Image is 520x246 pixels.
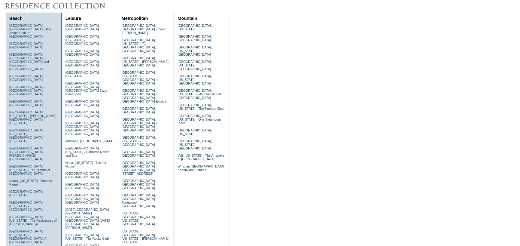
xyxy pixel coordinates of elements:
[121,24,165,35] a: [GEOGRAPHIC_DATA], [GEOGRAPHIC_DATA] - Casa [PERSON_NAME]
[65,193,101,204] a: [GEOGRAPHIC_DATA], [GEOGRAPHIC_DATA] - [GEOGRAPHIC_DATA]
[121,193,157,208] a: [GEOGRAPHIC_DATA], [GEOGRAPHIC_DATA] - Rosewood [GEOGRAPHIC_DATA]
[9,215,57,226] a: [GEOGRAPHIC_DATA], [US_STATE] - The Residences of [PERSON_NAME]'a
[65,71,100,78] a: [GEOGRAPHIC_DATA], [US_STATE]
[65,100,100,107] a: [GEOGRAPHIC_DATA], [GEOGRAPHIC_DATA]
[9,24,51,38] a: [GEOGRAPHIC_DATA], [GEOGRAPHIC_DATA] - The Abaco Club on [GEOGRAPHIC_DATA]
[121,16,148,21] a: Metropolitan
[178,103,224,110] a: [GEOGRAPHIC_DATA], [US_STATE] - The Timbers Club
[121,150,156,157] a: [GEOGRAPHIC_DATA], [GEOGRAPHIC_DATA]
[65,81,107,96] a: [GEOGRAPHIC_DATA], [GEOGRAPHIC_DATA] - [GEOGRAPHIC_DATA] Cape Kidnappers
[65,208,110,229] a: [DATE][GEOGRAPHIC_DATA][PERSON_NAME], [GEOGRAPHIC_DATA] - [GEOGRAPHIC_DATA] [DATE][GEOGRAPHIC_DAT...
[9,128,44,143] a: [GEOGRAPHIC_DATA], [US_STATE] - [GEOGRAPHIC_DATA], [US_STATE]
[65,16,81,21] a: Leisure
[65,183,100,190] a: [GEOGRAPHIC_DATA], [GEOGRAPHIC_DATA]
[178,74,212,85] a: [GEOGRAPHIC_DATA], [US_STATE] - [GEOGRAPHIC_DATA]
[121,71,159,85] a: [GEOGRAPHIC_DATA], [US_STATE] - [GEOGRAPHIC_DATA] on [GEOGRAPHIC_DATA]
[65,146,110,157] a: [GEOGRAPHIC_DATA], [US_STATE] - Carneros Resort and Spa
[9,42,44,49] a: [GEOGRAPHIC_DATA], [GEOGRAPHIC_DATA]
[9,179,52,186] a: Kaua'i, [US_STATE] - Timbers Kaua'i
[178,35,212,42] a: [GEOGRAPHIC_DATA], [GEOGRAPHIC_DATA]
[9,85,44,96] a: [GEOGRAPHIC_DATA] - [GEOGRAPHIC_DATA] - [GEOGRAPHIC_DATA]
[9,110,56,125] a: [GEOGRAPHIC_DATA], [US_STATE] - [PERSON_NAME][GEOGRAPHIC_DATA], [US_STATE]
[65,161,106,168] a: Napa, [US_STATE] - The Ink House
[121,179,157,190] a: [GEOGRAPHIC_DATA], [GEOGRAPHIC_DATA] - [GEOGRAPHIC_DATA]
[65,24,100,31] a: [GEOGRAPHIC_DATA], [GEOGRAPHIC_DATA]
[178,154,224,161] a: Vail, [US_STATE] - The Arrabelle at [GEOGRAPHIC_DATA]
[9,190,44,197] a: [GEOGRAPHIC_DATA], [US_STATE]
[121,56,169,67] a: [GEOGRAPHIC_DATA], [US_STATE] - [PERSON_NAME][GEOGRAPHIC_DATA]
[9,100,44,107] a: [GEOGRAPHIC_DATA], [GEOGRAPHIC_DATA]
[121,107,156,114] a: [GEOGRAPHIC_DATA], [GEOGRAPHIC_DATA]
[178,128,212,136] a: [GEOGRAPHIC_DATA], [US_STATE]
[178,114,221,125] a: [GEOGRAPHIC_DATA], [US_STATE] - One Steamboat Place
[121,38,156,53] a: [GEOGRAPHIC_DATA], [US_STATE] - 71 [GEOGRAPHIC_DATA], [GEOGRAPHIC_DATA]
[121,229,169,244] a: [US_STATE][GEOGRAPHIC_DATA], [US_STATE] - [PERSON_NAME] [US_STATE]
[65,233,109,240] a: [GEOGRAPHIC_DATA], [US_STATE] - The Rocks Club
[178,45,212,56] a: [GEOGRAPHIC_DATA], [US_STATE] - [GEOGRAPHIC_DATA]
[9,165,50,175] a: [GEOGRAPHIC_DATA], [US_STATE] - The Islands of [GEOGRAPHIC_DATA]
[65,110,100,118] a: [GEOGRAPHIC_DATA], [GEOGRAPHIC_DATA]
[121,89,166,103] a: [GEOGRAPHIC_DATA], [GEOGRAPHIC_DATA] - [GEOGRAPHIC_DATA], [GEOGRAPHIC_DATA] Exotica
[65,35,100,45] a: [GEOGRAPHIC_DATA], [US_STATE] - [GEOGRAPHIC_DATA]
[9,201,44,211] a: [GEOGRAPHIC_DATA], [US_STATE] - [GEOGRAPHIC_DATA]
[9,16,23,21] a: Beach
[65,60,100,67] a: [GEOGRAPHIC_DATA], [GEOGRAPHIC_DATA]
[121,161,157,175] a: [GEOGRAPHIC_DATA], [GEOGRAPHIC_DATA] - [GEOGRAPHIC_DATA][STREET_ADDRESS]
[178,16,197,21] a: Mountain
[178,139,212,150] a: [GEOGRAPHIC_DATA], [US_STATE] - [GEOGRAPHIC_DATA]
[121,136,156,146] a: [GEOGRAPHIC_DATA], [US_STATE] - [GEOGRAPHIC_DATA]
[9,229,46,244] a: [GEOGRAPHIC_DATA], [US_STATE] - [GEOGRAPHIC_DATA], A [GEOGRAPHIC_DATA]
[9,146,44,161] a: [GEOGRAPHIC_DATA] - [GEOGRAPHIC_DATA][PERSON_NAME], [GEOGRAPHIC_DATA]
[65,172,100,179] a: [GEOGRAPHIC_DATA], [GEOGRAPHIC_DATA]
[65,121,101,136] a: [GEOGRAPHIC_DATA], [GEOGRAPHIC_DATA] - [GEOGRAPHIC_DATA] [GEOGRAPHIC_DATA]
[178,24,212,31] a: [GEOGRAPHIC_DATA], [US_STATE]
[121,211,156,226] a: [US_STATE][GEOGRAPHIC_DATA], [US_STATE][GEOGRAPHIC_DATA]
[9,53,49,71] a: [GEOGRAPHIC_DATA], [GEOGRAPHIC_DATA] - [GEOGRAPHIC_DATA] and Residences [GEOGRAPHIC_DATA]
[65,49,100,56] a: [GEOGRAPHIC_DATA], [GEOGRAPHIC_DATA]
[178,60,212,71] a: [GEOGRAPHIC_DATA], [US_STATE] - [GEOGRAPHIC_DATA]
[121,118,157,132] a: [GEOGRAPHIC_DATA], [GEOGRAPHIC_DATA] - [GEOGRAPHIC_DATA] [GEOGRAPHIC_DATA]
[9,74,44,81] a: [GEOGRAPHIC_DATA], [GEOGRAPHIC_DATA]
[178,165,226,172] a: Whistler, [GEOGRAPHIC_DATA] - Kadenwood Estates
[178,89,221,100] a: [GEOGRAPHIC_DATA], [US_STATE] - Mountainside at [GEOGRAPHIC_DATA]
[65,139,113,143] a: Muskoka, [GEOGRAPHIC_DATA]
